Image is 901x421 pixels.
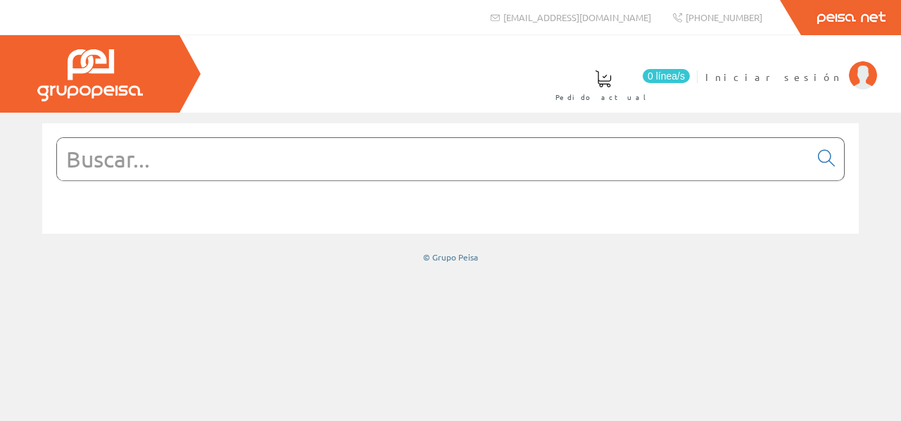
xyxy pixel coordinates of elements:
span: 0 línea/s [643,69,690,83]
input: Buscar... [57,138,809,180]
span: Pedido actual [555,90,651,104]
a: Iniciar sesión [705,58,877,72]
span: Iniciar sesión [705,70,842,84]
div: © Grupo Peisa [42,251,859,263]
span: [PHONE_NUMBER] [686,11,762,23]
span: [EMAIL_ADDRESS][DOMAIN_NAME] [503,11,651,23]
img: Grupo Peisa [37,49,143,101]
